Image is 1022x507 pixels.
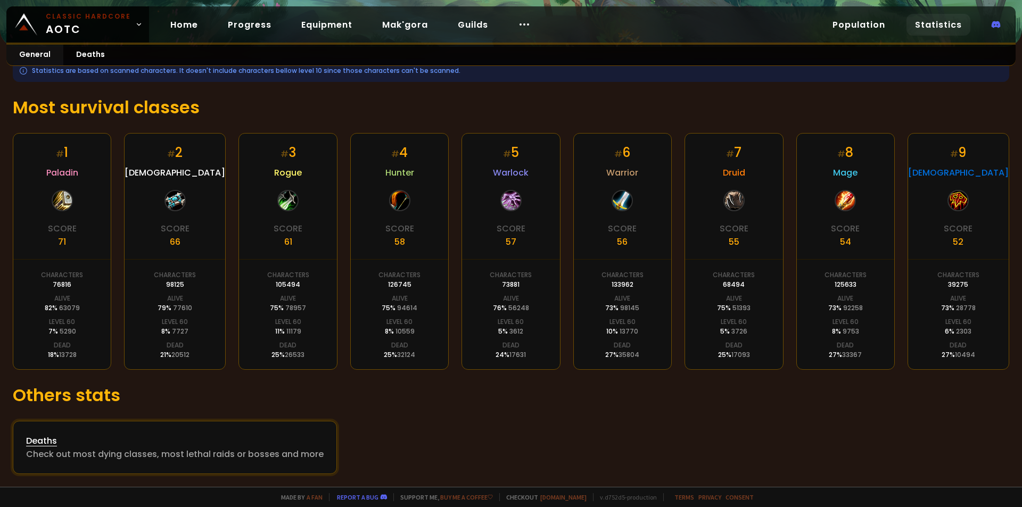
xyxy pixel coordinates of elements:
[293,14,361,36] a: Equipment
[281,148,289,160] small: #
[393,493,493,501] span: Support me,
[608,222,637,235] div: Score
[843,327,859,336] span: 9753
[54,294,70,303] div: Alive
[274,166,302,179] span: Rogue
[842,350,862,359] span: 33367
[502,340,520,350] div: Dead
[270,303,306,313] div: 75 %
[391,340,408,350] div: Dead
[509,327,523,336] span: 3612
[13,95,1009,120] h1: Most survival classes
[619,350,639,359] span: 35804
[498,327,523,336] div: 5 %
[49,317,75,327] div: Level 60
[46,12,131,21] small: Classic Hardcore
[908,166,1009,179] span: [DEMOGRAPHIC_DATA]
[837,294,853,303] div: Alive
[395,327,415,336] span: 10559
[391,143,408,162] div: 4
[382,303,417,313] div: 75 %
[498,317,524,327] div: Level 60
[503,294,519,303] div: Alive
[833,166,858,179] span: Mage
[493,303,529,313] div: 76 %
[731,327,747,336] span: 3726
[942,350,975,360] div: 27 %
[274,222,302,235] div: Score
[48,350,77,360] div: 18 %
[945,317,971,327] div: Level 60
[726,340,743,350] div: Dead
[955,350,975,359] span: 10494
[614,294,630,303] div: Alive
[386,317,413,327] div: Level 60
[384,350,415,360] div: 25 %
[720,327,747,336] div: 5 %
[612,280,633,289] div: 133962
[948,280,968,289] div: 39275
[593,493,657,501] span: v. d752d5 - production
[605,303,639,313] div: 73 %
[499,493,587,501] span: Checkout
[374,14,436,36] a: Mak'gora
[161,327,188,336] div: 8 %
[6,45,63,65] a: General
[956,303,976,312] span: 28778
[63,45,118,65] a: Deaths
[502,280,520,289] div: 73881
[275,493,323,501] span: Made by
[385,166,414,179] span: Hunter
[831,222,860,235] div: Score
[385,222,414,235] div: Score
[271,350,304,360] div: 25 %
[945,327,971,336] div: 6 %
[171,350,189,359] span: 20512
[449,14,497,36] a: Guilds
[285,303,306,312] span: 78957
[167,294,183,303] div: Alive
[46,166,78,179] span: Paladin
[53,280,71,289] div: 76816
[378,270,421,280] div: Characters
[723,280,745,289] div: 68494
[720,222,748,235] div: Score
[508,303,529,312] span: 56248
[674,493,694,501] a: Terms
[833,317,859,327] div: Level 60
[13,383,1009,408] h1: Others stats
[503,148,511,160] small: #
[956,327,971,336] span: 2303
[26,447,324,461] div: Check out most dying classes, most lethal raids or bosses and more
[166,280,184,289] div: 98125
[950,148,958,160] small: #
[59,350,77,359] span: 13728
[944,222,972,235] div: Score
[698,493,721,501] a: Privacy
[723,166,745,179] span: Druid
[713,270,755,280] div: Characters
[161,222,189,235] div: Score
[620,327,638,336] span: 13770
[337,493,378,501] a: Report a bug
[154,270,196,280] div: Characters
[726,294,742,303] div: Alive
[726,148,734,160] small: #
[286,327,301,336] span: 11179
[54,340,71,350] div: Dead
[835,280,856,289] div: 125633
[388,280,411,289] div: 126745
[275,317,301,327] div: Level 60
[614,143,630,162] div: 6
[60,327,76,336] span: 5290
[394,235,405,248] div: 58
[605,350,639,360] div: 27 %
[275,327,301,336] div: 11 %
[385,327,415,336] div: 8 %
[721,317,747,327] div: Level 60
[167,143,183,162] div: 2
[493,166,529,179] span: Warlock
[48,222,77,235] div: Score
[601,270,644,280] div: Characters
[162,14,207,36] a: Home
